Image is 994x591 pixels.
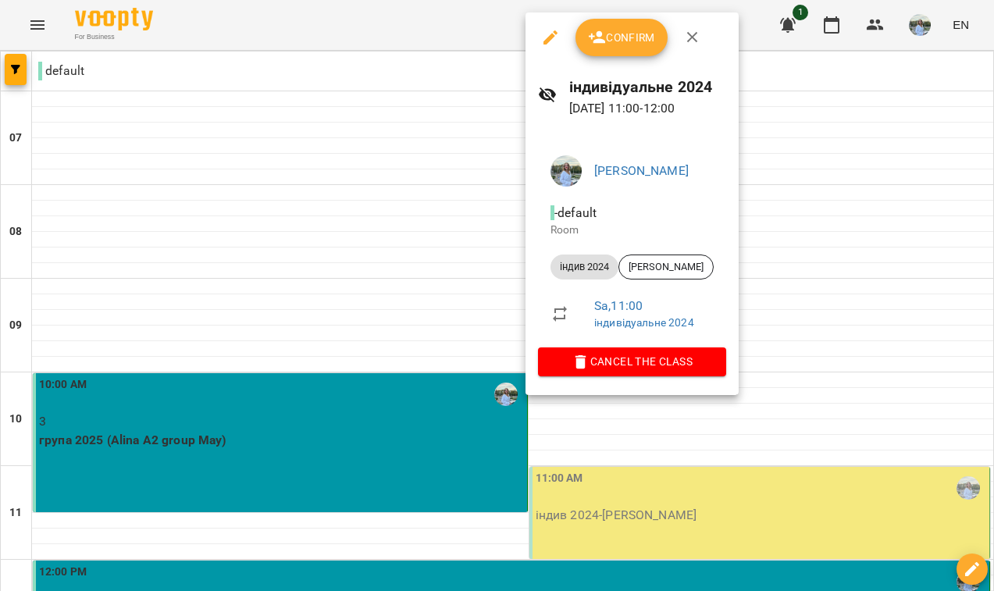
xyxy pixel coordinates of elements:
[550,223,714,238] p: Room
[594,163,689,178] a: [PERSON_NAME]
[618,255,714,279] div: [PERSON_NAME]
[550,352,714,371] span: Cancel the class
[550,205,600,220] span: - default
[550,260,618,274] span: індив 2024
[550,155,582,187] img: 616476f6084962a246d0f6bc6fe306a3.jpeg
[569,99,726,118] p: [DATE] 11:00 - 12:00
[594,316,694,329] a: індивідуальне 2024
[594,298,643,313] a: Sa , 11:00
[538,347,726,376] button: Cancel the class
[588,28,655,47] span: Confirm
[575,19,668,56] button: Confirm
[619,260,713,274] span: [PERSON_NAME]
[569,75,726,99] h6: індивідуальне 2024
